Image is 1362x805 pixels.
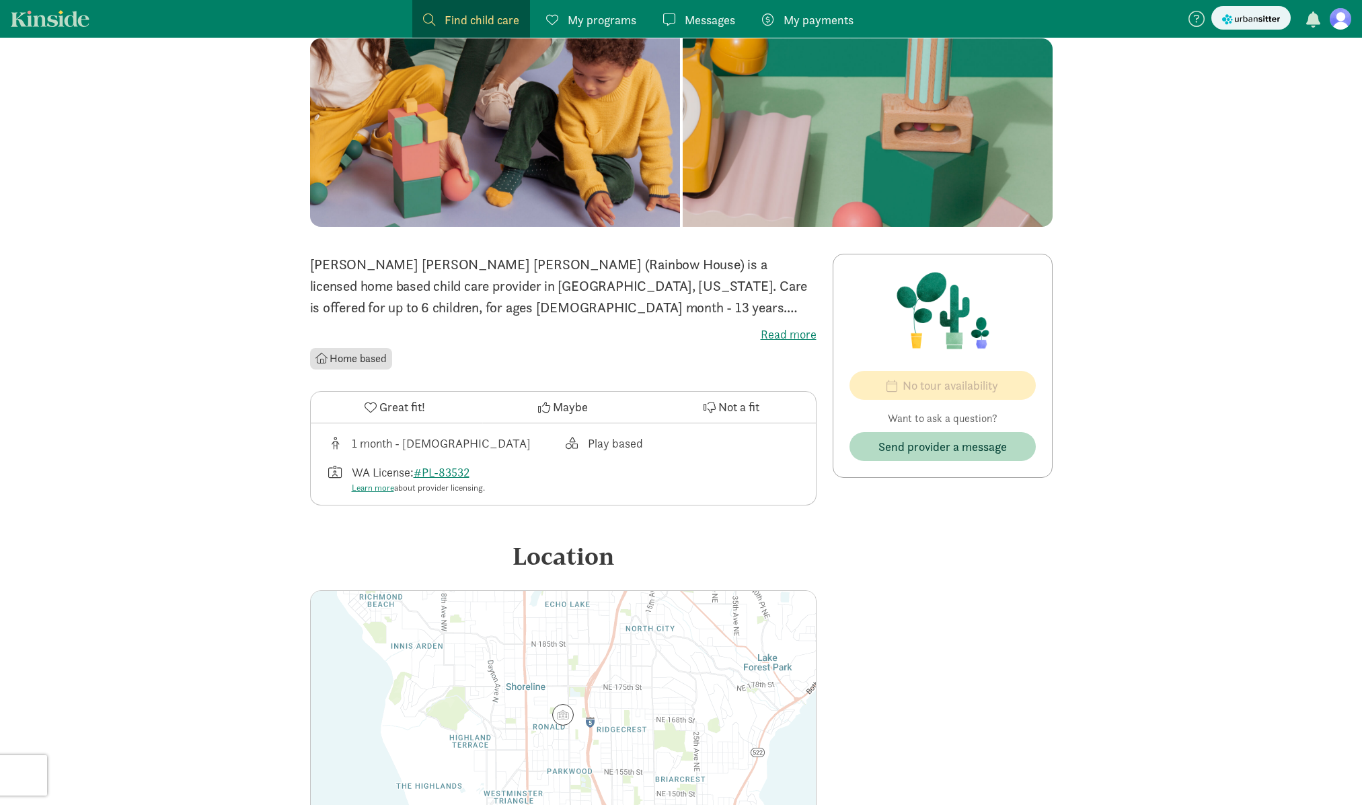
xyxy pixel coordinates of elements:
[685,11,735,29] span: Messages
[849,371,1036,400] button: No tour availability
[352,481,485,495] div: about provider licensing.
[878,438,1007,456] span: Send provider a message
[414,464,469,480] a: #PL-83532
[310,538,817,574] div: Location
[327,434,564,452] div: Age range for children that this provider cares for
[849,411,1036,427] p: Want to ask a question?
[11,10,89,27] a: Kinside
[352,482,394,493] a: Learn more
[784,11,854,29] span: My payments
[379,398,425,416] span: Great fit!
[310,348,392,370] li: Home based
[647,392,815,423] button: Not a fit
[310,254,817,318] p: [PERSON_NAME] [PERSON_NAME] [PERSON_NAME] (Rainbow House) is a licensed home based child care pro...
[849,432,1036,461] button: Send provider a message
[310,326,817,343] label: Read more
[718,398,759,416] span: Not a fit
[445,11,519,29] span: Find child care
[311,392,479,423] button: Great fit!
[479,392,647,423] button: Maybe
[1222,12,1280,26] img: urbansitter_logo_small.svg
[563,434,800,452] div: This provider's education philosophy
[568,11,636,29] span: My programs
[352,434,531,452] div: 1 month - [DEMOGRAPHIC_DATA]
[588,434,643,452] div: Play based
[553,398,588,416] span: Maybe
[327,463,564,495] div: License number
[352,463,485,495] div: WA License:
[903,376,998,394] span: No tour availability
